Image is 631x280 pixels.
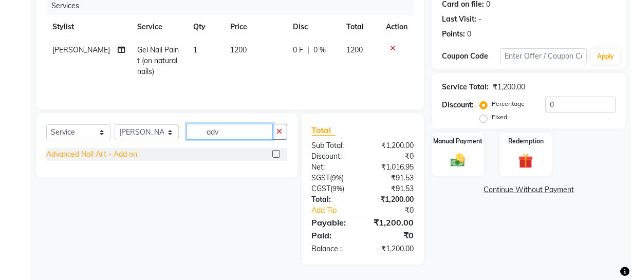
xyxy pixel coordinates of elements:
div: Total: [304,194,363,205]
span: 0 % [313,45,326,55]
div: Service Total: [442,82,489,92]
div: Last Visit: [442,14,476,25]
span: | [307,45,309,55]
span: Total [312,125,336,136]
a: Add Tip [304,205,373,216]
div: Points: [442,29,465,40]
div: Coupon Code [442,51,500,62]
div: ₹1,200.00 [363,140,421,151]
th: Stylist [46,15,131,39]
a: Continue Without Payment [434,184,624,195]
img: _cash.svg [446,152,470,169]
button: Apply [591,49,620,64]
th: Action [380,15,414,39]
div: - [478,14,481,25]
div: Advanced Nail Art - Add on [46,149,137,160]
div: ₹0 [363,151,421,162]
span: 1200 [230,45,247,54]
div: Payable: [304,216,363,229]
div: ₹1,200.00 [363,244,421,254]
span: 0 F [293,45,303,55]
span: 1 [193,45,197,54]
span: [PERSON_NAME] [52,45,110,54]
div: ₹1,016.95 [363,162,421,173]
div: Discount: [304,151,363,162]
span: 9% [333,184,343,193]
div: Net: [304,162,363,173]
th: Disc [287,15,340,39]
th: Total [340,15,380,39]
div: ₹0 [363,229,421,241]
th: Qty [187,15,224,39]
div: ₹1,200.00 [363,194,421,205]
label: Percentage [492,99,525,108]
div: Discount: [442,100,474,110]
div: ₹1,200.00 [363,216,421,229]
th: Service [131,15,187,39]
div: ₹91.53 [363,173,421,183]
img: _gift.svg [514,152,537,170]
span: 1200 [346,45,363,54]
input: Search or Scan [187,124,273,140]
div: 0 [467,29,471,40]
th: Price [224,15,287,39]
div: ₹1,200.00 [493,82,525,92]
label: Manual Payment [433,137,482,146]
div: ₹0 [373,205,421,216]
div: ( ) [304,173,363,183]
div: Paid: [304,229,363,241]
span: Gel Nail Paint (on natural nails) [137,45,179,76]
label: Redemption [508,137,544,146]
span: 9% [332,174,342,182]
div: Balance : [304,244,363,254]
input: Enter Offer / Coupon Code [500,48,587,64]
span: SGST [312,173,330,182]
div: ₹91.53 [363,183,421,194]
div: ( ) [304,183,363,194]
span: CGST [312,184,331,193]
label: Fixed [492,113,507,122]
div: Sub Total: [304,140,363,151]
